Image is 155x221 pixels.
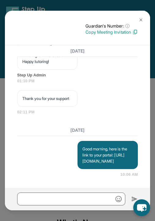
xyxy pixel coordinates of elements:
p: Good morning, here is the link to your portal: [URL][DOMAIN_NAME] [82,146,133,164]
p: Thank you for your support [22,95,72,101]
span: 10:06 AM [120,171,138,178]
button: chat-button [133,199,150,216]
span: 01:10 PM [17,78,138,84]
p: Guardian's Number: [85,23,138,29]
img: Close Icon [138,17,143,22]
img: Send icon [131,196,138,202]
p: Copy Meeting Invitation [85,29,138,35]
span: ⓘ [125,23,130,29]
img: Emoji [115,196,122,202]
img: Copy Icon [132,29,138,35]
span: 02:11 PM [17,109,138,115]
span: Step Up Admin [17,72,138,78]
h3: [DATE] [17,48,138,54]
h3: [DATE] [17,127,138,133]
